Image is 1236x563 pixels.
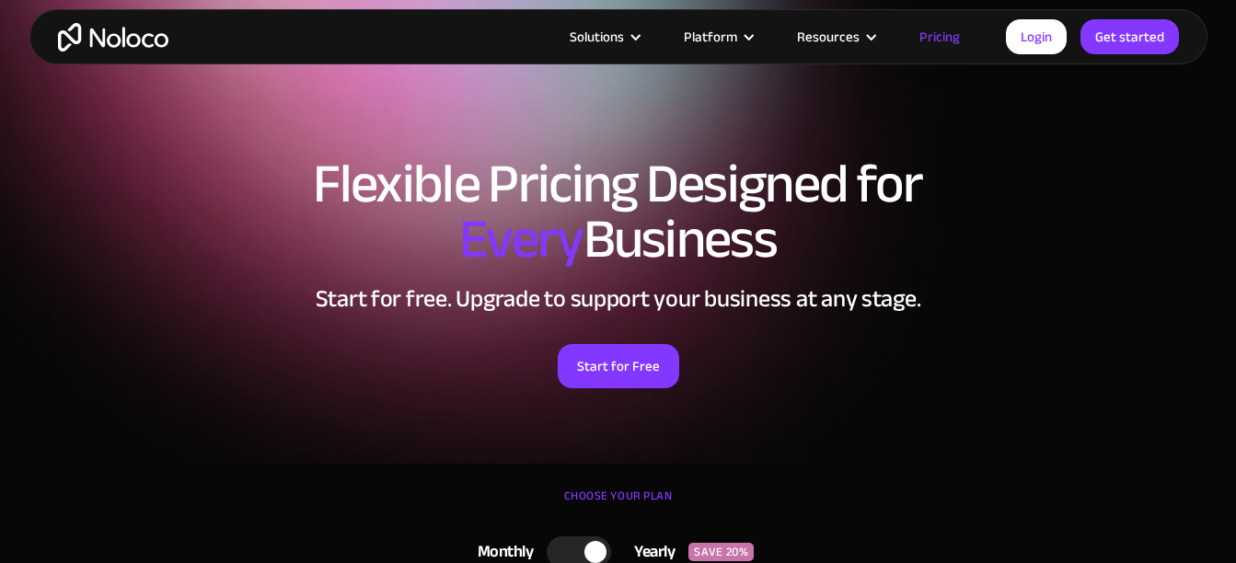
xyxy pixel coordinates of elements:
div: Solutions [570,25,624,49]
a: Start for Free [558,344,679,388]
div: SAVE 20% [688,543,754,561]
a: Login [1006,19,1067,54]
a: Get started [1080,19,1179,54]
div: Resources [797,25,860,49]
div: Resources [774,25,896,49]
a: Pricing [896,25,983,49]
div: Solutions [547,25,661,49]
span: Every [459,188,583,291]
div: Platform [684,25,737,49]
div: Platform [661,25,774,49]
h1: Flexible Pricing Designed for Business [48,156,1189,267]
a: home [58,23,168,52]
h2: Start for free. Upgrade to support your business at any stage. [48,285,1189,313]
div: CHOOSE YOUR PLAN [48,482,1189,528]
